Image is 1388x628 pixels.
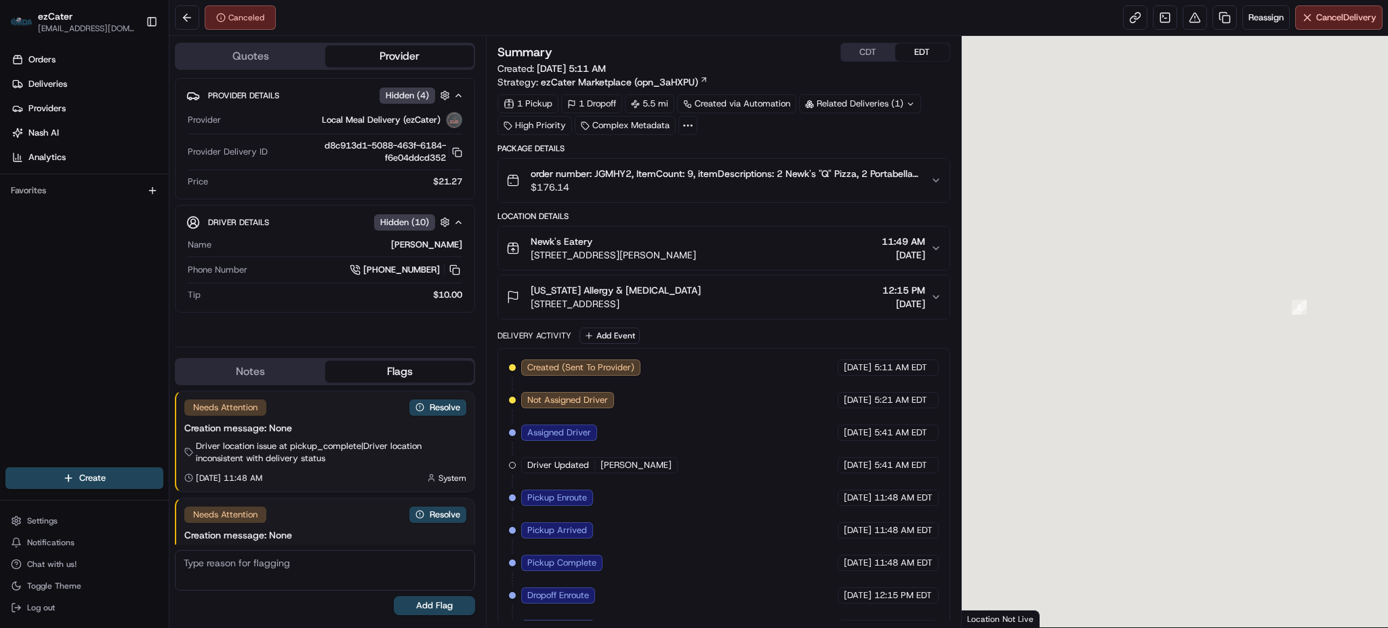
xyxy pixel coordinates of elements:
[184,528,466,542] div: Creation message: None
[541,75,708,89] a: ezCater Marketplace (opn_3aHXPU)
[874,459,927,471] span: 5:41 AM EDT
[497,62,606,75] span: Created:
[188,264,247,276] span: Phone Number
[350,262,462,277] a: [PHONE_NUMBER]
[844,557,872,569] span: [DATE]
[5,146,169,168] a: Analytics
[1242,5,1290,30] button: Reassign
[188,176,208,188] span: Price
[11,18,33,26] img: ezCater
[5,122,169,144] a: Nash AI
[186,84,464,106] button: Provider DetailsHidden (4)
[409,507,466,523] button: Resolve
[28,102,66,115] span: Providers
[531,180,919,194] span: $176.14
[27,602,55,613] span: Log out
[28,78,67,90] span: Deliveries
[498,159,949,202] button: order number: JGMHY2, ItemCount: 9, itemDescriptions: 2 Newk's "Q" Pizza, 2 Portabella Veggie Piz...
[841,43,895,61] button: CDT
[874,427,927,439] span: 5:41 AM EDT
[208,90,279,101] span: Provider Details
[498,275,949,319] button: [US_STATE] Allergy & [MEDICAL_DATA][STREET_ADDRESS]12:15 PM[DATE]
[5,73,169,95] a: Deliveries
[322,114,441,126] span: Local Meal Delivery (ezCater)
[380,216,429,229] span: Hidden ( 10 )
[874,557,933,569] span: 11:48 AM EDT
[527,394,608,406] span: Not Assigned Driver
[844,361,872,374] span: [DATE]
[874,394,927,406] span: 5:21 AM EDT
[497,75,708,89] div: Strategy:
[205,5,276,30] div: Canceled
[882,283,925,297] span: 12:15 PM
[537,62,606,75] span: [DATE] 5:11 AM
[28,127,59,139] span: Nash AI
[527,459,589,471] span: Driver Updated
[28,54,56,66] span: Orders
[1295,5,1383,30] button: CancelDelivery
[497,46,552,58] h3: Summary
[184,421,466,435] div: Creation message: None
[206,289,462,301] div: $10.00
[531,235,592,248] span: Newk's Eatery
[5,576,163,595] button: Toggle Theme
[38,23,135,34] button: [EMAIL_ADDRESS][DOMAIN_NAME]
[895,43,950,61] button: EDT
[438,473,466,484] span: System
[874,492,933,504] span: 11:48 AM EDT
[409,399,466,416] button: Resolve
[188,146,268,158] span: Provider Delivery ID
[677,94,796,113] a: Created via Automation
[874,361,927,374] span: 5:11 AM EDT
[882,248,925,262] span: [DATE]
[5,555,163,574] button: Chat with us!
[625,94,674,113] div: 5.5 mi
[799,94,921,113] div: Related Deliveries (1)
[874,589,932,602] span: 12:15 PM EDT
[531,248,696,262] span: [STREET_ADDRESS][PERSON_NAME]
[5,598,163,617] button: Log out
[196,440,466,465] span: Driver location issue at pickup_complete | Driver location inconsistent with delivery status
[882,297,925,311] span: [DATE]
[433,176,462,188] span: $21.27
[497,143,950,154] div: Package Details
[176,361,325,382] button: Notes
[394,596,475,615] button: Add Flag
[497,211,950,222] div: Location Details
[527,589,589,602] span: Dropoff Enroute
[561,94,622,113] div: 1 Dropoff
[527,361,634,374] span: Created (Sent To Provider)
[531,297,701,311] span: [STREET_ADDRESS]
[5,5,140,38] button: ezCaterezCater[EMAIL_ADDRESS][DOMAIN_NAME]
[188,114,221,126] span: Provider
[27,515,58,526] span: Settings
[579,328,640,344] button: Add Event
[1316,12,1376,24] span: Cancel Delivery
[5,49,169,71] a: Orders
[844,459,872,471] span: [DATE]
[28,151,66,163] span: Analytics
[1292,300,1307,315] div: 1
[38,9,73,23] button: ezCater
[882,235,925,248] span: 11:49 AM
[575,116,676,135] div: Complex Metadata
[527,492,587,504] span: Pickup Enroute
[497,116,572,135] div: High Priority
[1248,12,1284,24] span: Reassign
[188,289,201,301] span: Tip
[188,239,211,251] span: Name
[27,581,81,591] span: Toggle Theme
[844,492,872,504] span: [DATE]
[527,524,587,536] span: Pickup Arrived
[217,239,462,251] div: [PERSON_NAME]
[541,75,698,89] span: ezCater Marketplace (opn_3aHXPU)
[844,427,872,439] span: [DATE]
[5,533,163,552] button: Notifications
[386,90,429,102] span: Hidden ( 4 )
[5,98,169,119] a: Providers
[208,217,269,228] span: Driver Details
[446,112,462,128] img: lmd_logo.png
